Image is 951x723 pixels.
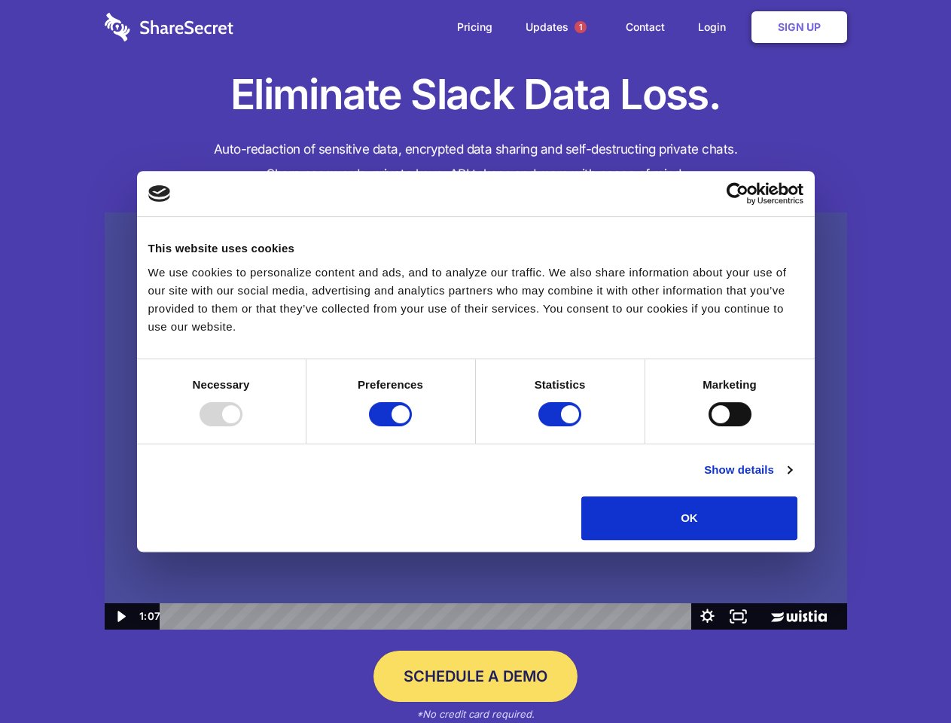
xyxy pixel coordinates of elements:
div: This website uses cookies [148,239,803,258]
a: Sign Up [751,11,847,43]
a: Schedule a Demo [373,651,578,702]
button: Play Video [105,603,136,630]
div: Playbar [172,603,684,630]
a: Wistia Logo -- Learn More [754,603,846,630]
strong: Statistics [535,378,586,391]
div: We use cookies to personalize content and ads, and to analyze our traffic. We also share informat... [148,264,803,336]
button: OK [581,496,797,540]
strong: Preferences [358,378,423,391]
img: Sharesecret [105,212,847,630]
a: Contact [611,4,680,50]
span: 1 [575,21,587,33]
a: Pricing [442,4,508,50]
img: logo-wordmark-white-trans-d4663122ce5f474addd5e946df7df03e33cb6a1c49d2221995e7729f52c070b2.svg [105,13,233,41]
h1: Eliminate Slack Data Loss. [105,68,847,122]
button: Fullscreen [723,603,754,630]
h4: Auto-redaction of sensitive data, encrypted data sharing and self-destructing private chats. Shar... [105,137,847,187]
em: *No credit card required. [416,708,535,720]
a: Usercentrics Cookiebot - opens in a new window [672,182,803,205]
strong: Necessary [193,378,250,391]
img: logo [148,185,171,202]
button: Show settings menu [692,603,723,630]
a: Show details [704,461,791,479]
a: Login [683,4,748,50]
strong: Marketing [703,378,757,391]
